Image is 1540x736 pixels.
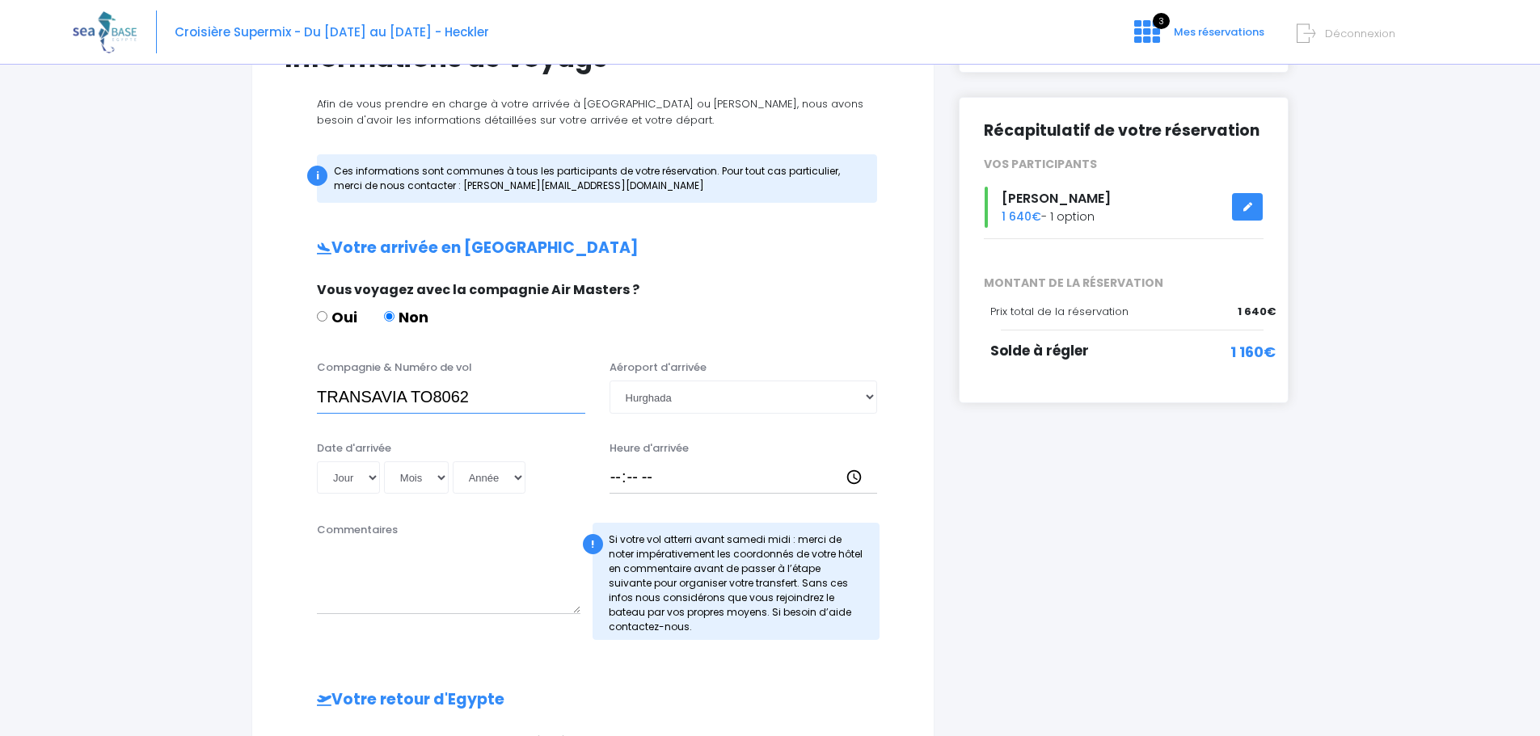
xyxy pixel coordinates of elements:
span: Déconnexion [1325,26,1395,41]
h2: Votre retour d'Egypte [285,691,901,709]
span: Solde à régler [990,341,1089,360]
span: 1 640€ [1238,304,1276,320]
h1: Informations de voyage [285,42,901,74]
div: VOS PARTICIPANTS [972,156,1276,173]
span: Mes réservations [1174,24,1264,40]
h2: Récapitulatif de votre réservation [984,122,1264,141]
label: Non [384,306,428,328]
p: Afin de vous prendre en charge à votre arrivée à [GEOGRAPHIC_DATA] ou [PERSON_NAME], nous avons b... [285,96,901,128]
span: [PERSON_NAME] [1002,189,1111,208]
div: Ces informations sont communes à tous les participants de votre réservation. Pour tout cas partic... [317,154,877,203]
label: Heure d'arrivée [610,440,689,456]
label: Commentaires [317,522,398,538]
span: Prix total de la réservation [990,304,1129,319]
span: Vous voyagez avec la compagnie Air Masters ? [317,280,639,299]
input: Oui [317,311,327,322]
span: Croisière Supermix - Du [DATE] au [DATE] - Heckler [175,23,489,40]
label: Date d'arrivée [317,440,391,456]
label: Compagnie & Numéro de vol [317,360,472,376]
label: Oui [317,306,357,328]
h2: Votre arrivée en [GEOGRAPHIC_DATA] [285,239,901,258]
input: Non [384,311,394,322]
span: 3 [1153,13,1170,29]
span: MONTANT DE LA RÉSERVATION [972,275,1276,292]
div: - 1 option [972,187,1276,228]
div: i [307,166,327,186]
div: ! [583,534,603,554]
a: 3 Mes réservations [1121,30,1274,45]
div: Si votre vol atterri avant samedi midi : merci de noter impérativement les coordonnés de votre hô... [593,523,880,640]
label: Aéroport d'arrivée [610,360,707,376]
span: 1 160€ [1230,341,1276,363]
span: 1 640€ [1002,208,1041,225]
